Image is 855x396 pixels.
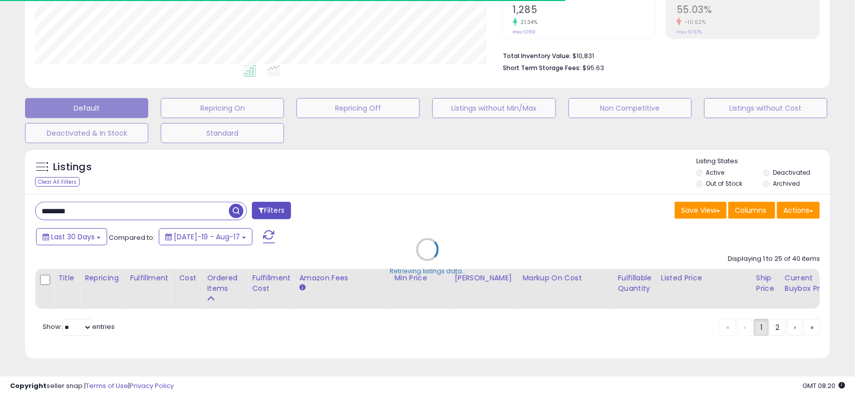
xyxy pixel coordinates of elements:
[513,29,536,35] small: Prev: 1,059
[802,381,845,390] span: 2025-09-17 08:20 GMT
[517,19,538,26] small: 21.34%
[390,267,465,276] div: Retrieving listings data..
[704,98,827,118] button: Listings without Cost
[10,381,47,390] strong: Copyright
[130,381,174,390] a: Privacy Policy
[161,98,284,118] button: Repricing On
[503,64,582,72] b: Short Term Storage Fees:
[161,123,284,143] button: Standard
[86,381,128,390] a: Terms of Use
[681,19,706,26] small: -10.62%
[503,52,572,60] b: Total Inventory Value:
[432,98,555,118] button: Listings without Min/Max
[513,4,656,18] h2: 1,285
[10,381,174,391] div: seller snap | |
[677,4,819,18] h2: 55.03%
[25,123,148,143] button: Deactivated & In Stock
[25,98,148,118] button: Default
[503,49,812,61] li: $10,831
[677,29,702,35] small: Prev: 61.57%
[583,63,605,73] span: $95.63
[297,98,420,118] button: Repricing Off
[568,98,692,118] button: Non Competitive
